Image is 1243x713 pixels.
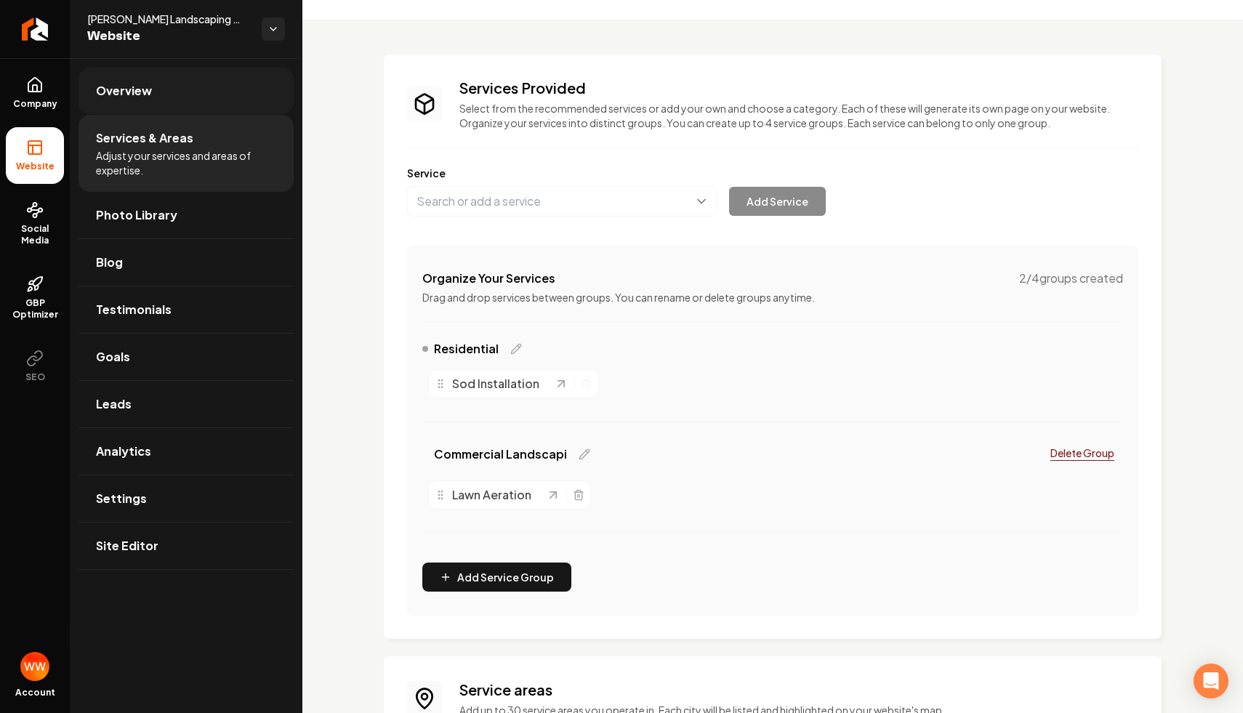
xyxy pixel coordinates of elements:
[79,475,294,522] a: Settings
[79,192,294,238] a: Photo Library
[22,17,49,41] img: Rebolt Logo
[434,446,567,463] span: Commercial Landscapi
[96,129,193,147] span: Services & Areas
[452,486,531,504] span: Lawn Aeration
[87,26,250,47] span: Website
[1194,664,1228,698] div: Open Intercom Messenger
[20,371,51,383] span: SEO
[79,428,294,475] a: Analytics
[87,12,250,26] span: [PERSON_NAME] Landscaping and Design
[6,190,64,258] a: Social Media
[96,301,172,318] span: Testimonials
[434,340,499,358] span: Residential
[96,348,130,366] span: Goals
[6,297,64,321] span: GBP Optimizer
[79,68,294,114] a: Overview
[79,381,294,427] a: Leads
[15,687,55,698] span: Account
[422,270,555,287] h4: Organize Your Services
[6,65,64,121] a: Company
[452,375,539,392] span: Sod Installation
[96,490,147,507] span: Settings
[1042,440,1123,466] button: Delete Group
[96,206,177,224] span: Photo Library
[96,537,158,555] span: Site Editor
[459,101,1138,130] p: Select from the recommended services or add your own and choose a category. Each of these will ge...
[20,652,49,681] img: Will Wallace
[1050,446,1114,460] p: Delete Group
[6,338,64,395] button: SEO
[96,443,151,460] span: Analytics
[6,264,64,332] a: GBP Optimizer
[20,652,49,681] button: Open user button
[96,395,132,413] span: Leads
[422,563,571,592] button: Add Service Group
[459,680,1138,700] h3: Service areas
[10,161,60,172] span: Website
[422,290,1123,305] p: Drag and drop services between groups. You can rename or delete groups anytime.
[96,148,276,177] span: Adjust your services and areas of expertise.
[96,82,152,100] span: Overview
[407,166,1138,180] label: Service
[435,486,546,504] div: Lawn Aeration
[6,223,64,246] span: Social Media
[79,523,294,569] a: Site Editor
[1019,270,1123,287] span: 2 / 4 groups created
[79,286,294,333] a: Testimonials
[79,334,294,380] a: Goals
[79,239,294,286] a: Blog
[96,254,123,271] span: Blog
[7,98,63,110] span: Company
[459,78,1138,98] h3: Services Provided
